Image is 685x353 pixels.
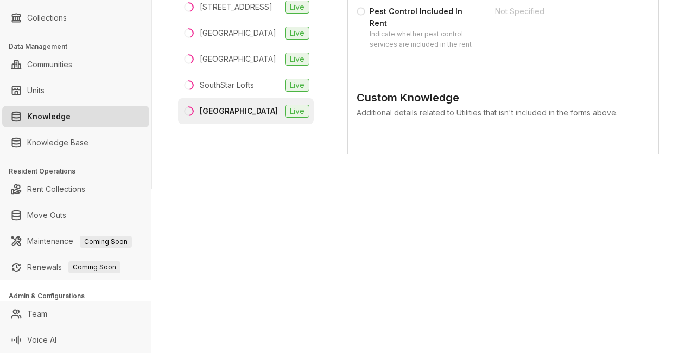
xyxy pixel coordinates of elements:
span: Live [285,79,309,92]
div: [STREET_ADDRESS] [200,1,272,13]
span: Live [285,1,309,14]
div: SouthStar Lofts [200,79,254,91]
span: Live [285,53,309,66]
li: Communities [2,54,149,75]
span: Live [285,105,309,118]
a: Voice AI [27,329,56,351]
a: Communities [27,54,72,75]
div: Pest Control Included In Rent [370,5,482,29]
span: Coming Soon [68,261,120,273]
div: Additional details related to Utilities that isn't included in the forms above. [357,107,650,119]
li: Knowledge Base [2,132,149,153]
li: Renewals [2,256,149,278]
h3: Resident Operations [9,166,151,176]
li: Voice AI [2,329,149,351]
li: Knowledge [2,106,149,127]
li: Units [2,80,149,101]
div: Not Specified [495,5,620,17]
li: Team [2,303,149,325]
div: Indicate whether pest control services are included in the rent [370,29,482,50]
li: Rent Collections [2,178,149,200]
div: [GEOGRAPHIC_DATA] [200,27,276,39]
a: RenewalsComing Soon [27,256,120,278]
div: Custom Knowledge [357,89,650,106]
h3: Data Management [9,42,151,52]
li: Move Outs [2,204,149,226]
li: Collections [2,7,149,29]
li: Maintenance [2,230,149,252]
h3: Admin & Configurations [9,291,151,301]
a: Move Outs [27,204,66,226]
span: Coming Soon [80,236,132,248]
a: Team [27,303,47,325]
div: [GEOGRAPHIC_DATA] [200,53,276,65]
span: Live [285,27,309,40]
a: Knowledge Base [27,132,88,153]
a: Rent Collections [27,178,85,200]
a: Knowledge [27,106,71,127]
a: Units [27,80,45,101]
a: Collections [27,7,67,29]
div: [GEOGRAPHIC_DATA] [200,105,278,117]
